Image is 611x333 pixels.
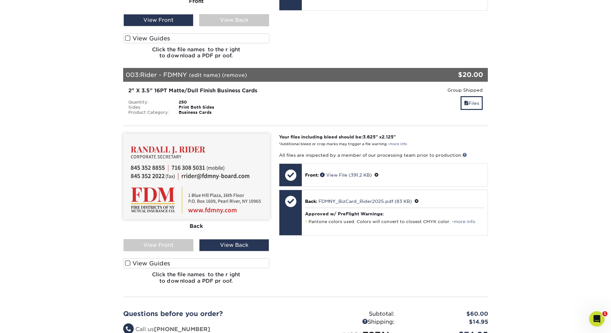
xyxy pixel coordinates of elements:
[399,318,493,326] div: $14.95
[123,46,270,64] h6: Click the file names to the right to download a PDF proof.
[371,87,483,93] div: Group Shipped
[128,87,361,95] div: 2" X 3.5" 16PT Matte/Dull Finish Business Cards
[390,142,407,146] a: more info
[318,199,412,204] a: FDMNY_BizCard_Rider2025.pdf (83 KB)
[2,313,55,331] iframe: Google Customer Reviews
[123,110,174,115] div: Product Category:
[174,110,245,115] div: Business Cards
[363,134,376,139] span: 3.625
[123,219,270,233] div: Back
[320,172,372,178] a: View File (391.2 KB)
[305,211,484,216] h4: Approved w/ PreFlight Warnings:
[123,33,270,43] label: View Guides
[222,72,247,78] a: (remove)
[140,71,187,78] span: Rider - FDMNY
[382,134,394,139] span: 2.125
[279,142,407,146] small: *Additional bleed or crop marks may trigger a file warning –
[279,134,396,139] strong: Your files including bleed should be: " x "
[189,72,220,78] a: (edit name)
[464,101,469,106] span: files
[174,105,245,110] div: Print Both Sides
[305,172,319,178] span: Front:
[589,311,605,327] iframe: Intercom live chat
[305,199,317,204] span: Back:
[305,219,484,224] li: Pantone colors used. Colors will convert to closest CMYK color. -
[602,311,607,316] span: 1
[123,310,301,318] h2: Questions before you order?
[306,318,399,326] div: Shipping:
[199,239,269,251] div: View Back
[123,258,270,268] label: View Guides
[279,152,488,158] p: All files are inspected by a member of our processing team prior to production.
[427,70,483,79] div: $20.00
[306,310,399,318] div: Subtotal:
[454,219,475,224] a: more info
[154,326,210,332] strong: [PHONE_NUMBER]
[123,68,427,82] div: 003:
[123,271,270,289] h6: Click the file names to the right to download a PDF proof.
[123,14,193,26] div: View Front
[123,239,193,251] div: View Front
[199,14,269,26] div: View Back
[123,105,174,110] div: Sides:
[123,100,174,105] div: Quantity:
[461,96,483,110] a: Files
[399,310,493,318] div: $60.00
[174,100,245,105] div: 250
